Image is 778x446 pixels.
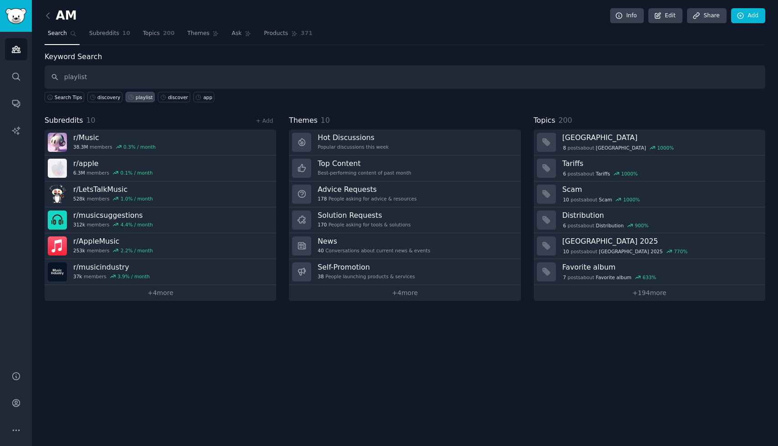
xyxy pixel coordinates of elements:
span: 6.3M [73,170,85,176]
a: Ask [228,26,254,45]
span: Scam [599,196,612,203]
div: playlist [136,94,153,100]
span: Themes [187,30,210,38]
a: Share [687,8,726,24]
h3: Solution Requests [318,210,410,220]
span: 253k [73,247,85,254]
div: 0.3 % / month [123,144,156,150]
div: post s about [562,144,675,152]
img: GummySearch logo [5,8,26,24]
h3: [GEOGRAPHIC_DATA] 2025 [562,236,759,246]
a: r/musicindustry37kmembers3.9% / month [45,259,276,285]
a: Top ContentBest-performing content of past month [289,155,520,181]
span: Topics [143,30,160,38]
div: app [203,94,212,100]
div: members [73,144,156,150]
span: 200 [558,116,572,125]
img: Music [48,133,67,152]
div: post s about [562,170,639,178]
span: 10 [86,116,96,125]
span: 10 [122,30,130,38]
a: r/apple6.3Mmembers0.1% / month [45,155,276,181]
span: Distribution [596,222,624,229]
h3: r/ musicindustry [73,262,150,272]
span: 8 [563,145,566,151]
a: Self-Promotion38People launching products & services [289,259,520,285]
span: Subreddits [45,115,83,126]
div: 900 % [635,222,648,229]
h3: r/ AppleMusic [73,236,153,246]
a: Scam10postsaboutScam1000% [534,181,765,207]
span: Ask [232,30,242,38]
div: 4.4 % / month [121,221,153,228]
div: members [73,221,153,228]
h3: r/ Music [73,133,156,142]
a: r/AppleMusic253kmembers2.2% / month [45,233,276,259]
a: Add [731,8,765,24]
a: r/Music38.3Mmembers0.3% / month [45,130,276,155]
a: Products371 [261,26,315,45]
div: People launching products & services [318,273,415,280]
span: Search [48,30,67,38]
div: 0.1 % / month [121,170,153,176]
span: [GEOGRAPHIC_DATA] [596,145,646,151]
span: 10 [563,248,569,255]
div: 2.2 % / month [121,247,153,254]
a: Advice Requests178People asking for advice & resources [289,181,520,207]
img: apple [48,159,67,178]
span: 6 [563,222,566,229]
div: 1.0 % / month [121,195,153,202]
span: 6 [563,170,566,177]
span: Products [264,30,288,38]
img: AppleMusic [48,236,67,256]
a: +4more [289,285,520,301]
span: 170 [318,221,327,228]
a: News40Conversations about current news & events [289,233,520,259]
a: +194more [534,285,765,301]
div: members [73,247,153,254]
div: members [73,195,153,202]
div: Popular discussions this week [318,144,389,150]
a: discover [158,92,190,102]
h3: Top Content [318,159,411,168]
a: [GEOGRAPHIC_DATA]8postsabout[GEOGRAPHIC_DATA]1000% [534,130,765,155]
h3: Self-Promotion [318,262,415,272]
h3: Distribution [562,210,759,220]
a: playlist [126,92,155,102]
h3: Scam [562,185,759,194]
div: post s about [562,221,649,230]
span: Search Tips [55,94,82,100]
img: musicsuggestions [48,210,67,230]
a: Info [610,8,644,24]
span: 38 [318,273,323,280]
button: Search Tips [45,92,84,102]
h3: Advice Requests [318,185,416,194]
a: Themes [184,26,222,45]
img: LetsTalkMusic [48,185,67,204]
h3: r/ LetsTalkMusic [73,185,153,194]
div: post s about [562,273,657,281]
span: 38.3M [73,144,88,150]
h3: r/ musicsuggestions [73,210,153,220]
input: Keyword search in audience [45,65,765,89]
img: musicindustry [48,262,67,281]
a: Topics200 [140,26,178,45]
a: Tariffs6postsaboutTariffs1000% [534,155,765,181]
span: [GEOGRAPHIC_DATA] 2025 [599,248,662,255]
span: 312k [73,221,85,228]
span: 7 [563,274,566,281]
a: + Add [256,118,273,124]
div: Best-performing content of past month [318,170,411,176]
a: Search [45,26,80,45]
h3: Favorite album [562,262,759,272]
span: 10 [563,196,569,203]
div: People asking for tools & solutions [318,221,410,228]
span: Themes [289,115,318,126]
span: Favorite album [596,274,631,281]
h3: [GEOGRAPHIC_DATA] [562,133,759,142]
span: 40 [318,247,323,254]
div: post s about [562,195,641,204]
div: 633 % [642,274,656,281]
div: 3.9 % / month [117,273,150,280]
div: discovery [97,94,120,100]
